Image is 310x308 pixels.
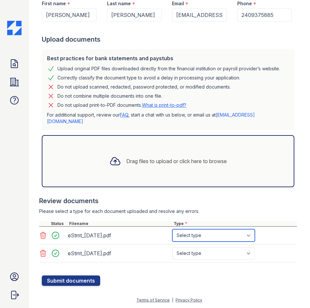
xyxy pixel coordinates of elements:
label: Phone [237,0,252,7]
button: Submit documents [42,275,100,286]
div: eStmt_[DATE].pdf [68,230,170,241]
div: Status [50,221,68,226]
div: Correctly classify the document type to avoid a delay in processing your application. [57,74,240,82]
p: Do not upload print-to-PDF documents. [57,102,186,108]
div: Upload documents [42,35,297,44]
div: Type [172,221,297,226]
a: What is print-to-pdf? [142,102,186,108]
div: eStmt_[DATE].pdf [68,248,170,259]
div: Best practices for bank statements and paystubs [47,54,289,62]
div: | [172,298,173,302]
div: Filename [68,221,172,226]
label: Last name [107,0,131,7]
a: Terms of Service [136,298,170,302]
div: Do not upload scanned, redacted, password protected, or modified documents. [57,83,231,91]
p: For additional support, review our , start a chat with us below, or email us at [47,112,289,125]
img: CE_Icon_Blue-c292c112584629df590d857e76928e9f676e5b41ef8f769ba2f05ee15b207248.png [7,21,22,35]
a: Privacy Policy [176,298,202,302]
div: Do not combine multiple documents into one file. [57,92,162,100]
div: Please select a type for each document uploaded and resolve any errors. [39,208,297,215]
div: Review documents [39,196,297,205]
label: Email [172,0,184,7]
div: Drag files to upload or click here to browse [126,157,227,165]
div: Upload original PDF files downloaded directly from the financial institution or payroll provider’... [57,65,280,73]
a: FAQ [120,112,128,118]
label: First name [42,0,66,7]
